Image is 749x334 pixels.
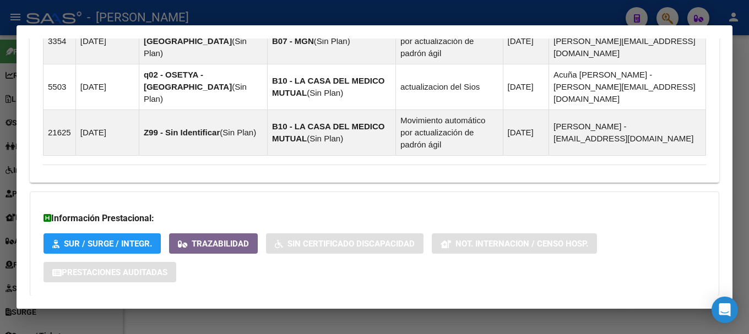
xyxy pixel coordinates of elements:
[144,82,247,103] span: Sin Plan
[44,262,176,282] button: Prestaciones Auditadas
[395,109,503,155] td: Movimiento automático por actualización de padrón ágil
[272,36,314,46] strong: B07 - MGN
[139,18,267,64] td: ( )
[44,64,76,109] td: 5503
[712,297,738,323] div: Open Intercom Messenger
[503,18,549,64] td: [DATE]
[44,233,161,254] button: SUR / SURGE / INTEGR.
[62,267,167,277] span: Prestaciones Auditadas
[44,212,705,225] h3: Información Prestacional:
[287,239,415,249] span: Sin Certificado Discapacidad
[267,109,395,155] td: ( )
[267,64,395,109] td: ( )
[549,109,706,155] td: [PERSON_NAME] - [EMAIL_ADDRESS][DOMAIN_NAME]
[139,64,267,109] td: ( )
[144,128,220,137] strong: Z99 - Sin Identificar
[266,233,424,254] button: Sin Certificado Discapacidad
[549,64,706,109] td: Acuña [PERSON_NAME] - [PERSON_NAME][EMAIL_ADDRESS][DOMAIN_NAME]
[144,24,232,46] strong: q02 - OSETYA - [GEOGRAPHIC_DATA]
[503,109,549,155] td: [DATE]
[549,18,706,64] td: - [PERSON_NAME] - [PERSON_NAME][EMAIL_ADDRESS][DOMAIN_NAME]
[317,36,348,46] span: Sin Plan
[169,233,258,254] button: Trazabilidad
[432,233,597,254] button: Not. Internacion / Censo Hosp.
[222,128,253,137] span: Sin Plan
[75,18,139,64] td: [DATE]
[267,18,395,64] td: ( )
[272,122,384,143] strong: B10 - LA CASA DEL MEDICO MUTUAL
[395,64,503,109] td: actualizacion del Sios
[310,134,340,143] span: Sin Plan
[272,76,384,97] strong: B10 - LA CASA DEL MEDICO MUTUAL
[503,64,549,109] td: [DATE]
[44,18,76,64] td: 3354
[75,109,139,155] td: [DATE]
[44,109,76,155] td: 21625
[139,109,267,155] td: ( )
[75,64,139,109] td: [DATE]
[192,239,249,249] span: Trazabilidad
[310,88,340,97] span: Sin Plan
[395,18,503,64] td: Movimiento automático por actualización de padrón ágil
[144,36,247,58] span: Sin Plan
[64,239,152,249] span: SUR / SURGE / INTEGR.
[144,70,232,91] strong: q02 - OSETYA - [GEOGRAPHIC_DATA]
[455,239,588,249] span: Not. Internacion / Censo Hosp.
